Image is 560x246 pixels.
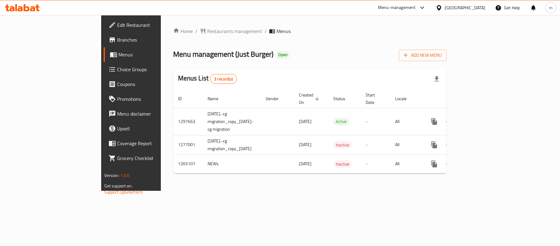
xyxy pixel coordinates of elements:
[264,27,267,35] li: /
[429,72,444,86] div: Export file
[117,21,190,29] span: Edit Restaurant
[366,91,383,106] span: Start Date
[427,157,442,171] button: more
[120,171,130,179] span: 1.0.0
[178,74,237,84] h2: Menus List
[104,92,195,106] a: Promotions
[361,135,390,154] td: -
[203,154,261,173] td: NEWs
[104,47,195,62] a: Menus
[104,18,195,32] a: Edit Restaurant
[117,80,190,88] span: Coupons
[333,118,349,125] span: Active
[442,114,456,129] button: Change Status
[117,66,190,73] span: Choice Groups
[117,95,190,103] span: Promotions
[104,62,195,77] a: Choice Groups
[266,95,287,102] span: Vendor
[427,114,442,129] button: more
[549,4,553,11] span: m
[104,171,119,179] span: Version:
[210,74,237,84] div: Total records count
[117,36,190,43] span: Branches
[361,108,390,135] td: -
[104,151,195,166] a: Grocery Checklist
[299,91,321,106] span: Created On
[299,141,312,149] span: [DATE]
[104,121,195,136] a: Upsell
[104,188,143,196] a: Support.OpsPlatform
[427,137,442,152] button: more
[333,95,353,102] span: Status
[276,51,290,59] div: Open
[445,4,485,11] div: [GEOGRAPHIC_DATA]
[207,27,262,35] span: Restaurants management
[173,47,273,61] span: Menu management ( Just Burger )
[361,154,390,173] td: -
[117,110,190,117] span: Menu disclaimer
[178,95,190,102] span: ID
[195,27,197,35] li: /
[203,135,261,154] td: [DATE].-cg migration_copy_[DATE]
[422,89,491,108] th: Actions
[117,154,190,162] span: Grocery Checklist
[395,95,415,102] span: Locale
[276,52,290,57] span: Open
[208,95,226,102] span: Name
[299,160,312,168] span: [DATE]
[378,4,416,11] div: Menu-management
[104,136,195,151] a: Coverage Report
[399,50,447,61] button: Add New Menu
[333,141,352,149] span: Inactive
[118,51,190,58] span: Menus
[203,108,261,135] td: [DATE].-cg migration_copy_[DATE]-cg migration
[276,27,291,35] span: Menus
[200,27,262,35] a: Restaurants management
[173,89,491,174] table: enhanced table
[390,108,422,135] td: All
[333,161,352,168] span: Inactive
[104,77,195,92] a: Coupons
[104,182,133,190] span: Get support on:
[299,117,312,125] span: [DATE]
[117,125,190,132] span: Upsell
[442,137,456,152] button: Change Status
[390,135,422,154] td: All
[404,51,442,59] span: Add New Menu
[117,140,190,147] span: Coverage Report
[104,32,195,47] a: Branches
[442,157,456,171] button: Change Status
[104,106,195,121] a: Menu disclaimer
[390,154,422,173] td: All
[173,27,447,35] nav: breadcrumb
[210,76,236,82] span: 3 record(s)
